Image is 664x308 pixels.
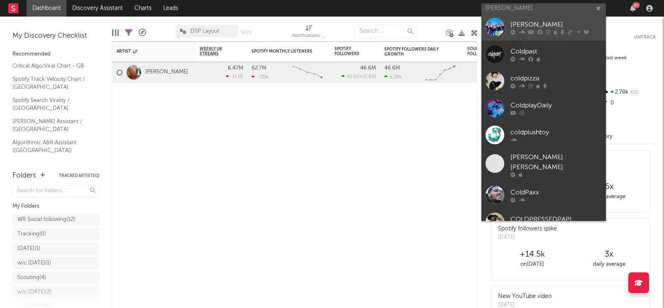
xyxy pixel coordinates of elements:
button: Tracked Artists(1) [59,174,100,178]
div: Spotify Monthly Listeners [251,49,314,54]
div: 3 x [571,250,647,259]
div: Coldpast [510,47,602,57]
div: 6 x [571,182,647,192]
div: 0 [601,98,656,109]
span: Weekly UK Streams [200,46,231,56]
div: Notifications (Artist) [292,31,325,41]
a: [PERSON_NAME] [PERSON_NAME] [481,148,606,182]
div: 46.6M [360,65,376,71]
div: ( ) [342,74,376,79]
span: DSP Layout [190,29,219,34]
div: [PERSON_NAME] [PERSON_NAME] [510,153,602,172]
a: ColdplayDaily [481,95,606,121]
a: WR Social following(12) [12,213,100,226]
div: w/c [DATE] ( 2 ) [17,287,51,297]
a: coldpizza [481,68,606,95]
div: New YouTube video [498,292,552,301]
span: 0 % [628,90,638,95]
a: Coldpast [481,41,606,68]
div: ColdplayDaily [510,101,602,111]
div: [DATE] ( 1 ) [17,244,40,254]
div: Edit Columns [112,21,119,45]
a: [PERSON_NAME] Assistant / [GEOGRAPHIC_DATA] [12,117,91,134]
div: [DATE] [498,233,557,242]
button: Save [241,30,251,34]
a: [PERSON_NAME] [481,14,606,41]
div: 6.29k [384,74,402,80]
div: 6.47M [228,65,243,71]
a: COLDPRESSEDPAPI [481,209,606,235]
a: Scouting(4) [12,272,100,284]
div: 62.7M [251,65,266,71]
div: -11.1 % [226,74,243,79]
div: 2.78k [601,87,656,98]
a: Tracking(0) [12,228,100,240]
div: on [DATE] [494,259,571,269]
svg: Chart title [289,62,326,83]
a: [PERSON_NAME] [145,69,188,76]
div: -731k [251,74,269,80]
svg: Chart title [422,62,459,83]
input: Search for artists [481,3,606,14]
div: ColdPaxx [510,188,602,198]
div: coldplushtoy [510,128,602,138]
input: Search for folders... [12,185,100,197]
div: Filters(1 of 1) [125,21,132,45]
div: w/c [DATE] ( 1 ) [17,258,51,268]
a: ColdPaxx [481,182,606,209]
div: Artist [117,49,179,54]
a: [DATE](1) [12,243,100,255]
input: Search... [355,25,417,37]
button: Untrack [634,33,656,41]
div: My Folders [12,201,100,211]
div: coldpizza [510,74,602,84]
span: +17.9 % [359,75,375,79]
div: daily average [571,192,647,202]
div: daily average [571,259,647,269]
a: Spotify Track Velocity Chart / [GEOGRAPHIC_DATA] [12,75,91,92]
div: SoundCloud Followers [467,46,496,56]
div: Notifications (Artist) [292,21,325,45]
div: Scouting ( 4 ) [17,273,46,283]
div: +14.5k [494,250,571,259]
div: Spotify followers spike [498,225,557,233]
div: Recommended [12,49,100,59]
button: 83 [630,5,636,12]
div: WR Social following ( 12 ) [17,215,75,225]
div: Tracking ( 0 ) [17,229,46,239]
div: 83 [632,2,640,8]
div: [PERSON_NAME] [510,20,602,30]
a: Critical Algo/Viral Chart - GB [12,61,91,70]
div: My Discovery Checklist [12,31,100,41]
div: Folders [12,171,36,181]
div: Spotify Followers [334,46,364,56]
a: coldplushtoy [481,121,606,148]
a: Algorithmic A&R Assistant ([GEOGRAPHIC_DATA]) [12,138,91,155]
a: Spotify Search Virality / [GEOGRAPHIC_DATA] [12,96,91,113]
div: A&R Pipeline [139,21,146,45]
div: COLDPRESSEDPAPI [510,215,602,225]
div: 46.6M [384,65,400,71]
a: w/c [DATE](1) [12,257,100,269]
span: 41.5k [347,75,358,79]
div: Spotify Followers Daily Growth [384,47,447,57]
a: w/c [DATE](2) [12,286,100,298]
